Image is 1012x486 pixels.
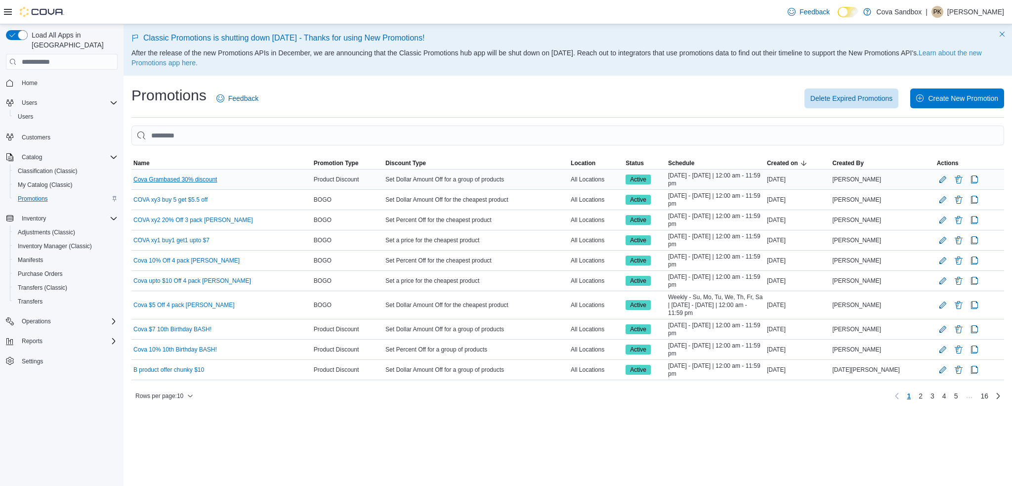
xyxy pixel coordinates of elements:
span: [DATE] - [DATE] | 12:00 am - 11:59 pm [668,321,763,337]
span: Promotions [18,195,48,203]
span: Active [630,236,646,245]
span: Weekly - Su, Mo, Tu, We, Th, Fr, Sa | [DATE] - [DATE] | 12:00 am - 11:59 pm [668,293,763,317]
span: Promotions [14,193,118,205]
p: After the release of the new Promotions APIs in December, we are announcing that the Classic Prom... [131,48,1004,68]
div: [DATE] [765,194,831,206]
span: Created on [767,159,798,167]
button: Promotion Type [312,157,383,169]
span: Transfers [18,298,42,306]
span: [DATE] - [DATE] | 12:00 am - 11:59 pm [668,172,763,187]
span: My Catalog (Classic) [18,181,73,189]
span: Adjustments (Classic) [18,228,75,236]
span: Feedback [228,93,258,103]
button: Schedule [666,157,765,169]
a: Page 5 of 16 [950,388,962,404]
div: Set a price for the cheapest product [383,234,569,246]
input: This is a search bar. As you type, the results lower in the page will automatically filter. [131,126,1004,145]
span: Active [630,216,646,224]
button: Inventory Manager (Classic) [10,239,122,253]
span: Product Discount [314,366,359,374]
button: Discount Type [383,157,569,169]
span: Discount Type [385,159,426,167]
span: Active [630,325,646,334]
span: Active [630,345,646,354]
span: Classification (Classic) [14,165,118,177]
span: Catalog [18,151,118,163]
button: Edit Promotion [937,299,949,311]
span: Inventory Manager (Classic) [14,240,118,252]
button: Clone Promotion [969,275,980,287]
button: Delete Expired Promotions [804,88,899,108]
a: Next page [992,390,1004,402]
a: Home [18,77,42,89]
button: Clone Promotion [969,299,980,311]
a: Page 3 of 16 [927,388,938,404]
li: Skipping pages 6 to 15 [962,392,976,403]
span: PK [933,6,941,18]
div: [DATE] [765,323,831,335]
a: Transfers [14,296,46,308]
a: Cova 10% Off 4 pack [PERSON_NAME] [133,257,240,265]
div: Set Percent Off for a group of products [383,344,569,355]
div: [DATE] [765,174,831,185]
span: All Locations [571,366,604,374]
span: Transfers (Classic) [18,284,67,292]
span: Inventory [22,215,46,222]
button: Classification (Classic) [10,164,122,178]
button: Delete Promotion [953,174,965,185]
a: COVA xy2 20% Off 3 pack [PERSON_NAME] [133,216,253,224]
a: Manifests [14,254,47,266]
span: Users [14,111,118,123]
span: 2 [919,391,923,401]
button: Clone Promotion [969,234,980,246]
a: Cova Grambased 30% discount [133,176,217,183]
span: Operations [22,317,51,325]
div: Set Percent Off for the cheapest product [383,214,569,226]
input: Dark Mode [838,7,858,17]
span: [DATE] - [DATE] | 12:00 am - 11:59 pm [668,253,763,268]
button: Edit Promotion [937,194,949,206]
span: All Locations [571,346,604,353]
div: Prajkta Kusurkar [931,6,943,18]
button: Delete Promotion [953,214,965,226]
span: Settings [18,355,118,367]
span: [PERSON_NAME] [832,325,881,333]
p: | [926,6,928,18]
a: Promotions [14,193,52,205]
button: Name [131,157,312,169]
button: Inventory [2,212,122,225]
button: Clone Promotion [969,364,980,376]
span: All Locations [571,216,604,224]
button: Edit Promotion [937,364,949,376]
button: Edit Promotion [937,234,949,246]
button: Delete Promotion [953,234,965,246]
span: Feedback [800,7,830,17]
button: Edit Promotion [937,214,949,226]
span: All Locations [571,277,604,285]
span: Active [626,195,651,205]
span: [PERSON_NAME] [832,216,881,224]
span: 1 [907,391,911,401]
button: Edit Promotion [937,344,949,355]
a: Adjustments (Classic) [14,226,79,238]
span: Status [626,159,644,167]
span: [DATE][PERSON_NAME] [832,366,899,374]
span: Load All Apps in [GEOGRAPHIC_DATA] [28,30,118,50]
button: Clone Promotion [969,214,980,226]
span: My Catalog (Classic) [14,179,118,191]
span: Customers [18,131,118,143]
span: Active [630,301,646,309]
a: Customers [18,132,54,143]
span: Created By [832,159,863,167]
span: [PERSON_NAME] [832,196,881,204]
button: Delete Promotion [953,255,965,266]
button: Inventory [18,213,50,224]
span: Active [626,175,651,184]
button: Edit Promotion [937,174,949,185]
span: Adjustments (Classic) [14,226,118,238]
span: Location [571,159,595,167]
a: Learn about the new Promotions app here. [131,49,982,67]
button: Catalog [18,151,46,163]
button: Delete Promotion [953,275,965,287]
button: Edit Promotion [937,255,949,266]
